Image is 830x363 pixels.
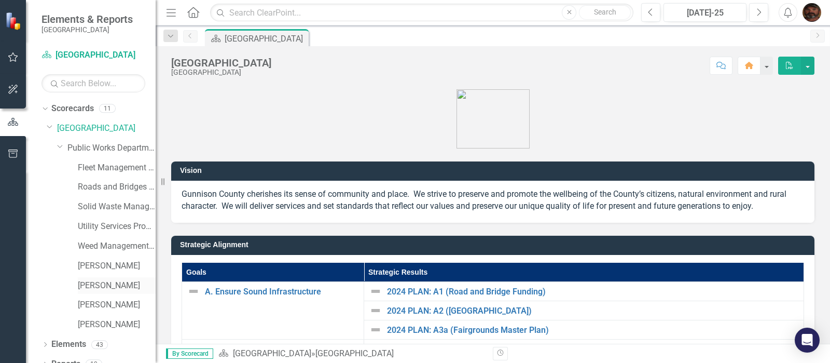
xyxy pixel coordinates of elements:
[78,181,156,193] a: Roads and Bridges Program
[41,74,145,92] input: Search Below...
[51,339,86,351] a: Elements
[41,49,145,61] a: [GEOGRAPHIC_DATA]
[78,260,156,272] a: [PERSON_NAME]
[457,89,530,149] img: Gunnison%20Co%20Logo%20E-small.png
[205,287,358,297] a: A. Ensure Sound Infrastructure
[180,167,809,174] h3: Vision
[387,326,798,335] a: 2024 PLAN: A3a (Fairgrounds Master Plan)
[369,304,382,317] img: Not Defined
[99,104,116,113] div: 11
[187,343,200,355] img: Not Defined
[594,8,616,16] span: Search
[315,348,394,358] div: [GEOGRAPHIC_DATA]
[795,328,820,353] div: Open Intercom Messenger
[41,25,133,34] small: [GEOGRAPHIC_DATA]
[218,348,485,360] div: »
[187,285,200,298] img: Not Defined
[579,5,631,20] button: Search
[91,340,108,349] div: 43
[225,32,306,45] div: [GEOGRAPHIC_DATA]
[166,348,213,359] span: By Scorecard
[78,201,156,213] a: Solid Waste Management Program
[57,123,156,135] a: [GEOGRAPHIC_DATA]
[369,343,382,355] img: Not Defined
[78,240,156,252] a: Weed Management Program
[5,12,23,30] img: ClearPoint Strategy
[41,13,133,25] span: Elements & Reports
[67,142,156,154] a: Public Works Department
[387,306,798,316] a: 2024 PLAN: A2 ([GEOGRAPHIC_DATA])
[180,241,809,249] h3: Strategic Alignment
[233,348,311,358] a: [GEOGRAPHIC_DATA]
[387,287,798,297] a: 2024 PLAN: A1 (Road and Bridge Funding)
[78,221,156,233] a: Utility Services Program
[210,4,633,22] input: Search ClearPoint...
[51,103,94,115] a: Scorecards
[667,7,743,19] div: [DATE]-25
[369,324,382,336] img: Not Defined
[171,57,271,69] div: [GEOGRAPHIC_DATA]
[78,280,156,292] a: [PERSON_NAME]
[803,3,821,22] img: Rodrick Black
[182,189,804,212] p: Gunnison County cherishes its sense of community and place. We strive to preserve and promote the...
[78,319,156,331] a: [PERSON_NAME]
[369,285,382,298] img: Not Defined
[171,69,271,76] div: [GEOGRAPHIC_DATA]
[663,3,746,22] button: [DATE]-25
[78,299,156,311] a: [PERSON_NAME]
[78,162,156,174] a: Fleet Management Program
